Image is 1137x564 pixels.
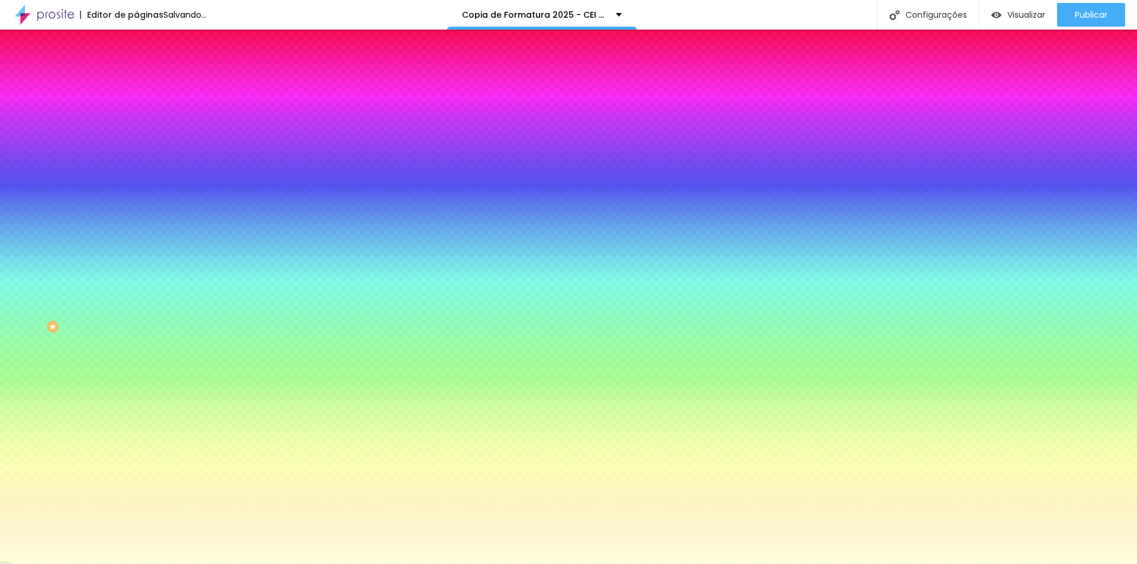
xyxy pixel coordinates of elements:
span: Publicar [1075,10,1107,20]
span: Visualizar [1007,10,1045,20]
p: Copia de Formatura 2025 - CEI Baby Kids TESTE [462,11,607,19]
img: Icone [889,10,900,20]
div: Editor de páginas [80,11,163,19]
img: view-1.svg [991,10,1001,20]
button: Publicar [1057,3,1125,27]
button: Visualizar [979,3,1057,27]
div: Salvando... [163,11,207,19]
